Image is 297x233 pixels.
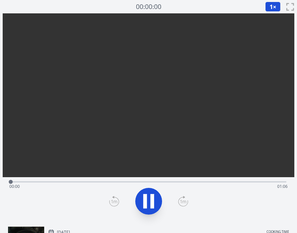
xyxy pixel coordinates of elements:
span: 01:06 [277,184,288,189]
button: 1× [265,2,281,12]
a: 00:00:00 [136,2,161,12]
span: 1 [270,3,273,11]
